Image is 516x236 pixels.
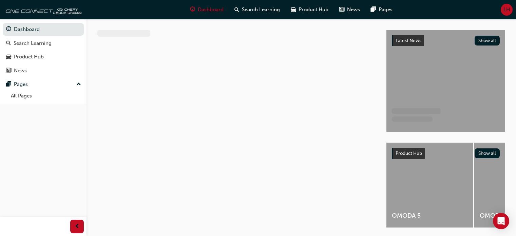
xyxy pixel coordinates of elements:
span: search-icon [6,40,11,47]
span: prev-icon [75,222,80,231]
span: LH [503,6,510,14]
button: Pages [3,78,84,91]
span: Pages [379,6,393,14]
a: car-iconProduct Hub [285,3,334,17]
span: car-icon [6,54,11,60]
span: Product Hub [299,6,328,14]
a: Dashboard [3,23,84,36]
span: OMODA 5 [392,212,467,220]
span: car-icon [291,5,296,14]
a: news-iconNews [334,3,365,17]
div: Open Intercom Messenger [493,213,509,229]
a: Product HubShow all [392,148,500,159]
span: Dashboard [198,6,224,14]
a: guage-iconDashboard [185,3,229,17]
span: Latest News [396,38,421,43]
a: News [3,65,84,77]
span: News [347,6,360,14]
span: Product Hub [396,150,422,156]
div: Search Learning [14,39,52,47]
a: Search Learning [3,37,84,50]
a: All Pages [8,91,84,101]
button: DashboardSearch LearningProduct HubNews [3,22,84,78]
span: search-icon [234,5,239,14]
span: news-icon [339,5,344,14]
a: search-iconSearch Learning [229,3,285,17]
div: Pages [14,80,28,88]
button: Show all [475,148,500,158]
a: OMODA 5 [386,143,473,228]
a: Latest NewsShow all [392,35,500,46]
span: news-icon [6,68,11,74]
span: up-icon [76,80,81,89]
button: LH [501,4,513,16]
button: Show all [475,36,500,46]
img: oneconnect [3,3,81,16]
a: pages-iconPages [365,3,398,17]
span: guage-icon [6,26,11,33]
span: pages-icon [6,81,11,88]
div: News [14,67,27,75]
span: pages-icon [371,5,376,14]
span: Search Learning [242,6,280,14]
div: Product Hub [14,53,44,61]
span: guage-icon [190,5,195,14]
a: Product Hub [3,51,84,63]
